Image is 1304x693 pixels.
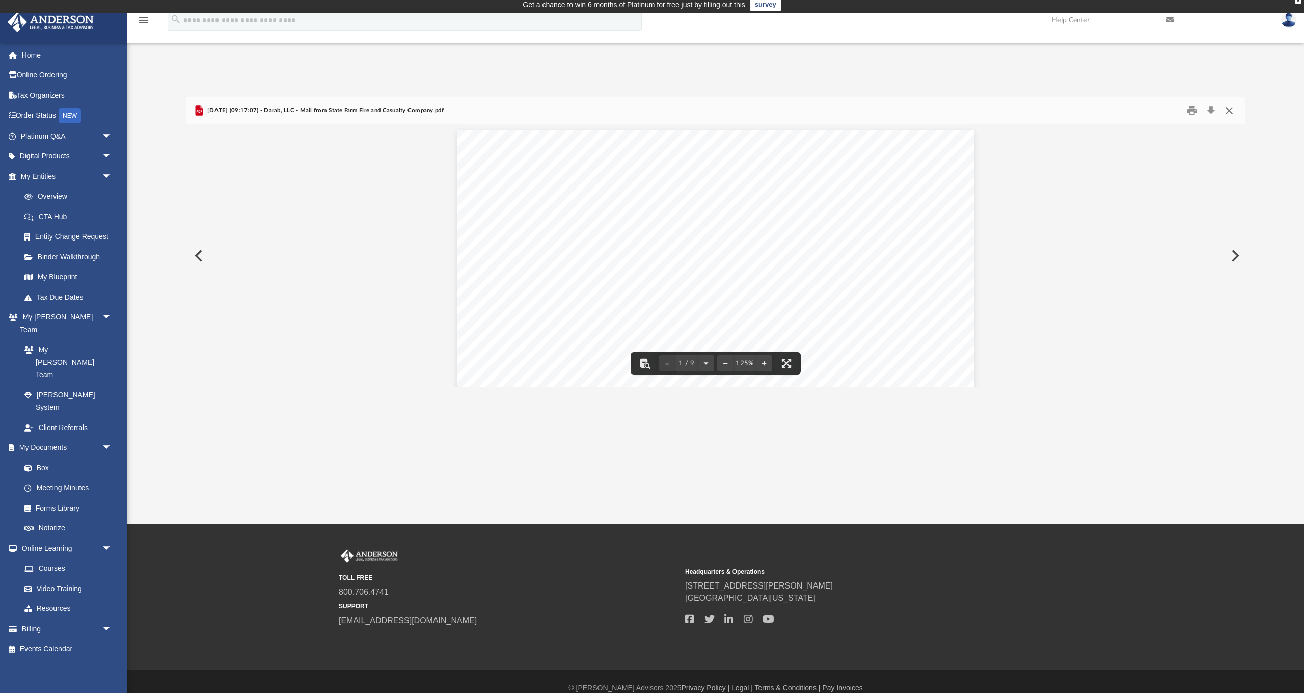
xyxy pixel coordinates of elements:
[7,126,127,146] a: Platinum Q&Aarrow_drop_down
[1220,103,1238,119] button: Close
[5,12,97,32] img: Anderson Advisors Platinum Portal
[14,417,122,438] a: Client Referrals
[685,581,833,590] a: [STREET_ADDRESS][PERSON_NAME]
[7,438,122,458] a: My Documentsarrow_drop_down
[7,65,127,86] a: Online Ordering
[186,242,209,270] button: Previous File
[731,684,753,692] a: Legal |
[675,360,698,367] span: 1 / 9
[14,287,127,307] a: Tax Due Dates
[14,340,117,385] a: My [PERSON_NAME] Team
[685,567,1024,576] small: Headquarters & Operations
[7,619,127,639] a: Billingarrow_drop_down
[186,97,1245,387] div: Preview
[733,360,756,367] div: Current zoom level
[14,478,122,498] a: Meeting Minutes
[186,124,1245,387] div: File preview
[7,146,127,167] a: Digital Productsarrow_drop_down
[59,108,81,123] div: NEW
[102,438,122,459] span: arrow_drop_down
[675,352,698,375] button: 1 / 9
[205,106,444,115] span: [DATE] (09:17:07) - Darab, LLC - Mail from State Farm Fire and Casualty Company.pdf
[1202,103,1220,119] button: Download
[186,124,1245,387] div: Document Viewer
[717,352,733,375] button: Zoom out
[102,307,122,328] span: arrow_drop_down
[7,105,127,126] a: Order StatusNEW
[102,538,122,559] span: arrow_drop_down
[14,227,127,247] a: Entity Change Request
[755,684,821,692] a: Terms & Conditions |
[7,85,127,105] a: Tax Organizers
[685,594,816,602] a: [GEOGRAPHIC_DATA][US_STATE]
[7,45,127,65] a: Home
[7,639,127,659] a: Events Calendar
[14,498,117,518] a: Forms Library
[822,684,862,692] a: Pay Invoices
[698,352,714,375] button: Next page
[339,573,678,582] small: TOLL FREE
[14,206,127,227] a: CTA Hub
[14,599,122,619] a: Resources
[339,602,678,611] small: SUPPORT
[339,588,389,596] a: 800.706.4741
[14,458,117,478] a: Box
[775,352,798,375] button: Enter fullscreen
[14,518,122,539] a: Notarize
[14,385,122,417] a: [PERSON_NAME] System
[7,166,127,186] a: My Entitiesarrow_drop_down
[102,146,122,167] span: arrow_drop_down
[102,619,122,639] span: arrow_drop_down
[339,616,477,625] a: [EMAIL_ADDRESS][DOMAIN_NAME]
[14,578,117,599] a: Video Training
[1223,242,1245,270] button: Next File
[682,684,730,692] a: Privacy Policy |
[170,14,181,25] i: search
[102,126,122,147] span: arrow_drop_down
[138,19,150,26] a: menu
[138,14,150,26] i: menu
[1182,103,1202,119] button: Print
[14,186,127,207] a: Overview
[634,352,656,375] button: Toggle findbar
[14,247,127,267] a: Binder Walkthrough
[339,549,400,563] img: Anderson Advisors Platinum Portal
[756,352,772,375] button: Zoom in
[102,166,122,187] span: arrow_drop_down
[7,538,122,558] a: Online Learningarrow_drop_down
[14,558,122,579] a: Courses
[1281,13,1296,28] img: User Pic
[7,307,122,340] a: My [PERSON_NAME] Teamarrow_drop_down
[14,267,122,287] a: My Blueprint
